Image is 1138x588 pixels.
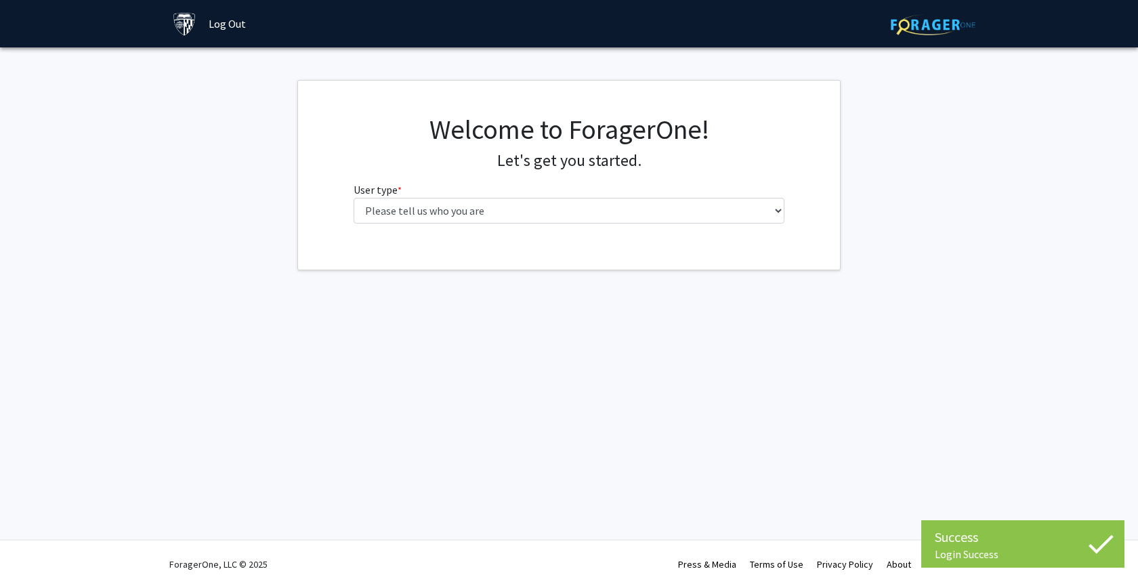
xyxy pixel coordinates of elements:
[817,558,873,570] a: Privacy Policy
[935,527,1111,547] div: Success
[173,12,196,36] img: Johns Hopkins University Logo
[354,151,785,171] h4: Let's get you started.
[935,547,1111,561] div: Login Success
[354,182,402,198] label: User type
[750,558,803,570] a: Terms of Use
[354,113,785,146] h1: Welcome to ForagerOne!
[678,558,736,570] a: Press & Media
[169,541,268,588] div: ForagerOne, LLC © 2025
[891,14,975,35] img: ForagerOne Logo
[887,558,911,570] a: About
[10,527,58,578] iframe: Chat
